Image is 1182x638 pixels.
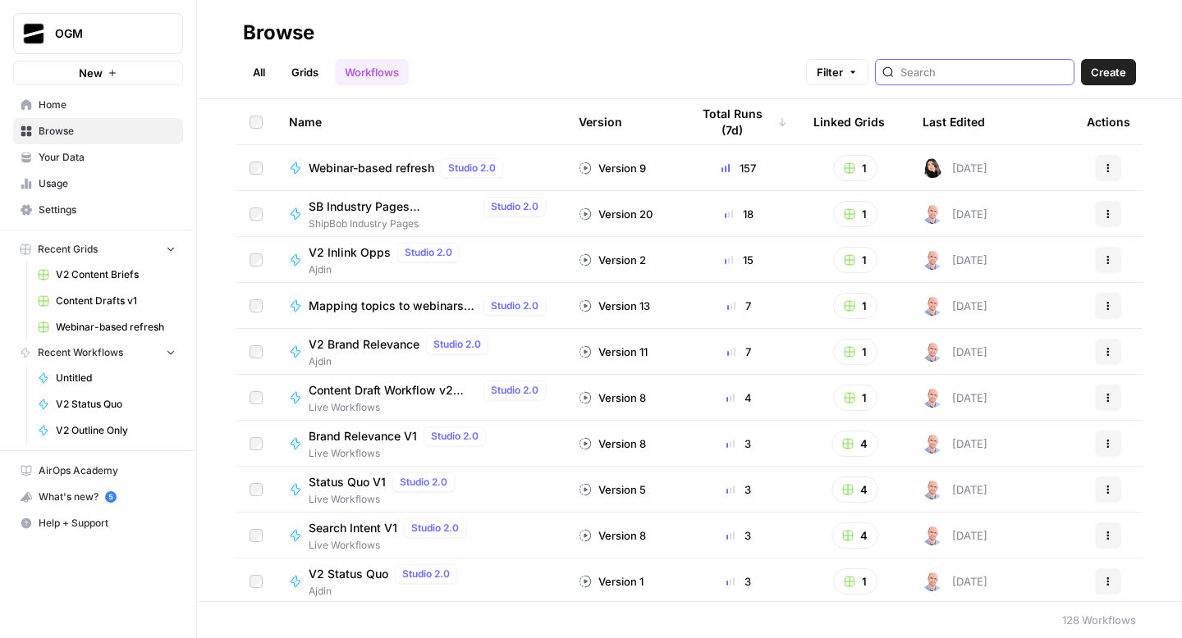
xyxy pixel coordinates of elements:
[309,198,477,215] span: SB Industry Pages ([PERSON_NAME] v3)
[13,340,183,365] button: Recent Workflows
[690,435,787,452] div: 3
[1062,612,1136,628] div: 128 Workflows
[14,485,182,509] div: What's new?
[923,296,987,316] div: [DATE]
[289,158,552,178] a: Webinar-based refreshStudio 2.0
[405,245,452,260] span: Studio 2.0
[579,344,648,360] div: Version 11
[13,144,183,171] a: Your Data
[309,354,495,369] span: Ajdin
[309,566,388,582] span: V2 Status Quo
[923,158,942,178] img: hrenutelv46xsum8ujx76q0farbu
[13,510,183,536] button: Help + Support
[13,237,183,262] button: Recent Grids
[833,339,877,365] button: 1
[30,391,183,417] a: V2 Status Quo
[402,567,450,581] span: Studio 2.0
[900,64,1067,80] input: Search
[690,573,787,590] div: 3
[56,397,176,412] span: V2 Status Quo
[13,118,183,144] a: Browse
[30,288,183,314] a: Content Drafts v1
[39,98,176,112] span: Home
[833,201,877,227] button: 1
[309,538,473,553] span: Live Workflows
[289,99,552,144] div: Name
[923,526,987,545] div: [DATE]
[289,426,552,461] a: Brand Relevance V1Studio 2.0Live Workflows
[39,516,176,531] span: Help + Support
[289,243,552,277] a: V2 Inlink OppsStudio 2.0Ajdin
[19,19,48,48] img: OGM Logo
[282,59,328,85] a: Grids
[13,61,183,85] button: New
[56,294,176,308] span: Content Drafts v1
[579,481,646,498] div: Version 5
[1091,64,1126,80] span: Create
[30,262,183,288] a: V2 Content Briefs
[448,161,496,175] span: Studio 2.0
[289,296,552,316] a: Mapping topics to webinars, case studies, and productsStudio 2.0
[30,314,183,340] a: Webinar-based refresh
[13,197,183,223] a: Settings
[579,527,646,544] div: Version 8
[56,320,176,335] span: Webinar-based refresh
[923,158,987,178] div: [DATE]
[491,298,538,313] span: Studio 2.0
[579,252,646,268] div: Version 2
[690,160,787,176] div: 157
[923,526,942,545] img: 4tx75zylyv1pt3lh6v9ok7bbf875
[309,400,552,415] span: Live Workflows
[923,342,942,362] img: 4tx75zylyv1pt3lh6v9ok7bbf875
[923,204,987,224] div: [DATE]
[309,336,419,353] span: V2 Brand Relevance
[13,171,183,197] a: Usage
[923,434,987,453] div: [DATE]
[39,463,176,478] span: AirOps Academy
[13,458,183,484] a: AirOps Academy
[690,481,787,498] div: 3
[923,480,942,499] img: 4tx75zylyv1pt3lh6v9ok7bbf875
[309,160,434,176] span: Webinar-based refresh
[289,564,552,599] a: V2 Status QuoStudio 2.0Ajdin
[38,242,98,257] span: Recent Grids
[690,206,787,222] div: 18
[309,474,386,490] span: Status Quo V1
[690,298,787,314] div: 7
[411,521,459,535] span: Studio 2.0
[923,99,985,144] div: Last Edited
[309,298,477,314] span: Mapping topics to webinars, case studies, and products
[832,522,878,549] button: 4
[579,99,622,144] div: Version
[39,203,176,217] span: Settings
[243,20,314,46] div: Browse
[433,337,481,352] span: Studio 2.0
[923,572,987,591] div: [DATE]
[56,371,176,385] span: Untitled
[579,435,646,452] div: Version 8
[923,572,942,591] img: 4tx75zylyv1pt3lh6v9ok7bbf875
[289,335,552,369] a: V2 Brand RelevanceStudio 2.0Ajdin
[400,475,447,490] span: Studio 2.0
[335,59,409,85] a: Workflows
[832,431,878,457] button: 4
[289,472,552,507] a: Status Quo V1Studio 2.0Live Workflows
[833,385,877,411] button: 1
[491,199,538,214] span: Studio 2.0
[923,434,942,453] img: 4tx75zylyv1pt3lh6v9ok7bbf875
[38,345,123,360] span: Recent Workflows
[56,423,176,438] span: V2 Outline Only
[491,383,538,398] span: Studio 2.0
[55,25,154,42] span: OGM
[690,390,787,406] div: 4
[1087,99,1130,144] div: Actions
[289,197,552,231] a: SB Industry Pages ([PERSON_NAME] v3)Studio 2.0ShipBob Industry Pages
[105,491,117,503] a: 5
[309,244,391,261] span: V2 Inlink Opps
[579,206,653,222] div: Version 20
[13,92,183,118] a: Home
[579,298,650,314] div: Version 13
[923,250,987,270] div: [DATE]
[923,388,942,408] img: 4tx75zylyv1pt3lh6v9ok7bbf875
[923,250,942,270] img: 4tx75zylyv1pt3lh6v9ok7bbf875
